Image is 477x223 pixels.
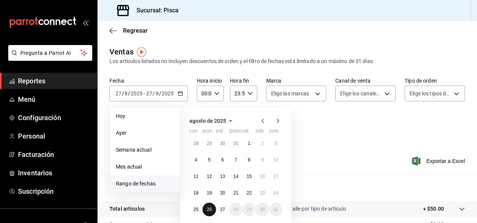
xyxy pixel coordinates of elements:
[189,186,202,200] button: 18 de agosto de 2025
[247,190,252,196] abbr: 22 de agosto de 2025
[216,129,223,137] abbr: miércoles
[233,190,238,196] abbr: 21 de agosto de 2025
[202,203,216,216] button: 26 de agosto de 2025
[18,186,91,196] span: Suscripción
[82,20,88,26] button: open_drawer_menu
[128,90,130,96] span: /
[189,153,202,167] button: 4 de agosto de 2025
[202,170,216,183] button: 12 de agosto de 2025
[235,157,237,163] abbr: 7 de agosto de 2025
[229,186,242,200] button: 21 de agosto de 2025
[144,90,145,96] span: -
[269,129,279,137] abbr: domingo
[153,90,155,96] span: /
[189,170,202,183] button: 11 de agosto de 2025
[229,137,242,150] button: 31 de julio de 2025
[273,207,278,212] abbr: 31 de agosto de 2025
[256,186,269,200] button: 23 de agosto de 2025
[116,163,174,171] span: Mes actual
[243,137,256,150] button: 1 de agosto de 2025
[207,190,211,196] abbr: 19 de agosto de 2025
[155,90,159,96] input: --
[216,153,229,167] button: 6 de agosto de 2025
[220,141,225,146] abbr: 30 de julio de 2025
[243,170,256,183] button: 15 de agosto de 2025
[274,141,277,146] abbr: 3 de agosto de 2025
[260,207,265,212] abbr: 30 de agosto de 2025
[207,174,211,179] abbr: 12 de agosto de 2025
[207,141,211,146] abbr: 29 de julio de 2025
[202,153,216,167] button: 5 de agosto de 2025
[216,170,229,183] button: 13 de agosto de 2025
[220,207,225,212] abbr: 27 de agosto de 2025
[116,180,174,188] span: Rango de fechas
[122,90,124,96] span: /
[256,137,269,150] button: 2 de agosto de 2025
[261,141,264,146] abbr: 2 de agosto de 2025
[159,90,161,96] span: /
[193,207,198,212] abbr: 25 de agosto de 2025
[130,90,143,96] input: ----
[189,203,202,216] button: 25 de agosto de 2025
[247,207,252,212] abbr: 29 de agosto de 2025
[243,153,256,167] button: 8 de agosto de 2025
[269,170,282,183] button: 17 de agosto de 2025
[109,27,148,34] button: Regresar
[8,45,92,61] button: Pregunta a Parrot AI
[109,205,145,213] p: Total artículos
[273,190,278,196] abbr: 24 de agosto de 2025
[189,137,202,150] button: 28 de julio de 2025
[116,146,174,154] span: Semana actual
[248,157,250,163] abbr: 8 de agosto de 2025
[207,207,211,212] abbr: 26 de agosto de 2025
[18,94,91,104] span: Menú
[123,27,148,34] span: Regresar
[18,131,91,141] span: Personal
[197,78,224,83] label: Hora inicio
[146,90,153,96] input: --
[261,157,264,163] abbr: 9 de agosto de 2025
[405,78,465,83] label: Tipo de orden
[335,78,396,83] label: Canal de venta
[271,90,309,97] span: Elige las marcas
[269,137,282,150] button: 3 de agosto de 2025
[161,90,174,96] input: ----
[243,203,256,216] button: 29 de agosto de 2025
[18,149,91,160] span: Facturación
[409,90,451,97] span: Elige los tipos de orden
[18,168,91,178] span: Inventarios
[340,90,382,97] span: Elige los canales de venta
[189,116,235,125] button: agosto de 2025
[221,157,224,163] abbr: 6 de agosto de 2025
[202,129,211,137] abbr: martes
[193,174,198,179] abbr: 11 de agosto de 2025
[243,129,249,137] abbr: viernes
[247,174,252,179] abbr: 15 de agosto de 2025
[202,186,216,200] button: 19 de agosto de 2025
[229,153,242,167] button: 7 de agosto de 2025
[273,157,278,163] abbr: 10 de agosto de 2025
[116,112,174,120] span: Hoy
[414,157,465,166] button: Exportar a Excel
[243,186,256,200] button: 22 de agosto de 2025
[137,47,146,57] img: Tooltip marker
[202,137,216,150] button: 29 de julio de 2025
[195,157,197,163] abbr: 4 de agosto de 2025
[115,90,122,96] input: --
[208,157,211,163] abbr: 5 de agosto de 2025
[20,49,81,57] span: Pregunta a Parrot AI
[109,57,465,65] div: Los artículos listados no incluyen descuentos de orden y el filtro de fechas está limitado a un m...
[233,207,238,212] abbr: 28 de agosto de 2025
[216,203,229,216] button: 27 de agosto de 2025
[229,203,242,216] button: 28 de agosto de 2025
[230,78,257,83] label: Hora fin
[248,141,250,146] abbr: 1 de agosto de 2025
[116,129,174,137] span: Ayer
[5,54,92,62] a: Pregunta a Parrot AI
[109,46,133,57] div: Ventas
[18,76,91,86] span: Reportes
[269,153,282,167] button: 10 de agosto de 2025
[109,78,188,83] label: Fecha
